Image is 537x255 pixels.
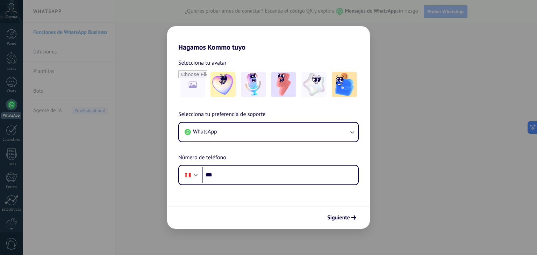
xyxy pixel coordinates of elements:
[193,128,217,135] span: WhatsApp
[327,215,350,220] span: Siguiente
[167,26,370,51] h2: Hagamos Kommo tuyo
[178,110,266,119] span: Selecciona tu preferencia de soporte
[181,168,194,182] div: Peru: + 51
[178,58,227,67] span: Selecciona tu avatar
[332,72,357,97] img: -5.jpeg
[178,153,226,162] span: Número de teléfono
[301,72,327,97] img: -4.jpeg
[241,72,266,97] img: -2.jpeg
[324,212,359,224] button: Siguiente
[271,72,296,97] img: -3.jpeg
[210,72,236,97] img: -1.jpeg
[179,123,358,141] button: WhatsApp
